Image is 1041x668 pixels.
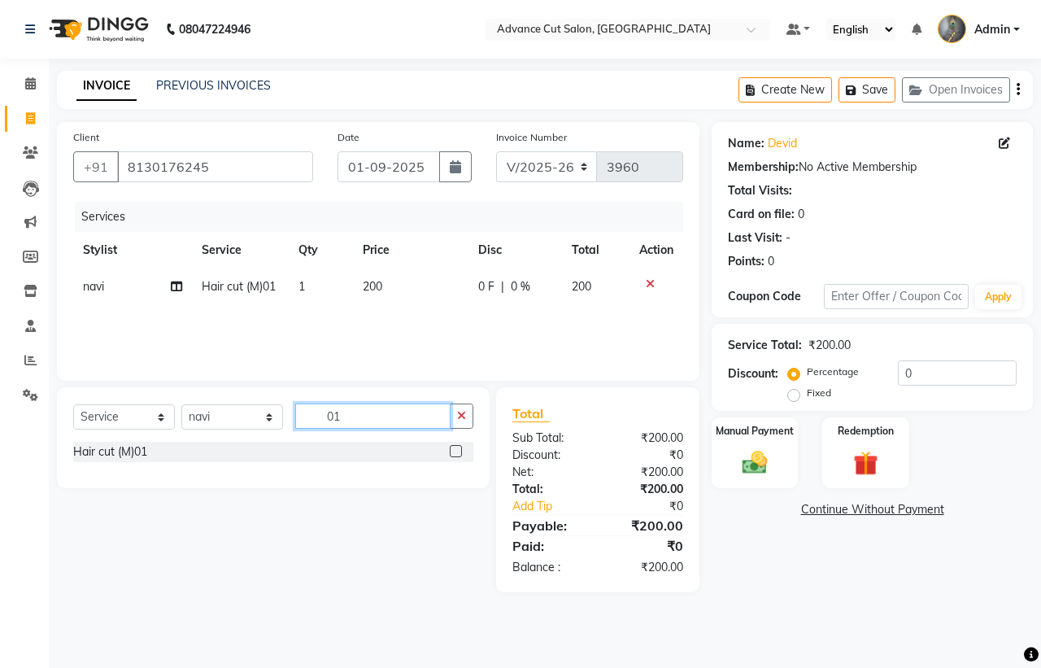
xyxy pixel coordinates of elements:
[728,253,764,270] div: Points:
[734,448,775,477] img: _cash.svg
[728,337,802,354] div: Service Total:
[75,202,695,232] div: Services
[179,7,250,52] b: 08047224946
[974,21,1010,38] span: Admin
[478,278,494,295] span: 0 F
[846,448,886,479] img: _gift.svg
[202,279,276,294] span: Hair cut (M)01
[715,501,1030,518] a: Continue Without Payment
[500,481,598,498] div: Total:
[728,159,799,176] div: Membership:
[298,279,305,294] span: 1
[83,279,104,294] span: navi
[838,77,895,103] button: Save
[728,365,778,382] div: Discount:
[338,130,359,145] label: Date
[728,182,792,199] div: Total Visits:
[824,284,969,309] input: Enter Offer / Coupon Code
[614,498,695,515] div: ₹0
[798,206,804,223] div: 0
[468,232,562,269] th: Disc
[728,159,1017,176] div: No Active Membership
[501,278,504,295] span: |
[598,464,695,481] div: ₹200.00
[728,206,795,223] div: Card on file:
[598,447,695,464] div: ₹0
[902,77,1010,103] button: Open Invoices
[598,559,695,576] div: ₹200.00
[629,232,683,269] th: Action
[73,130,99,145] label: Client
[295,404,451,429] input: Search or Scan
[728,135,764,152] div: Name:
[807,365,859,379] label: Percentage
[500,464,598,481] div: Net:
[938,15,966,43] img: Admin
[807,386,831,400] label: Fixed
[768,253,774,270] div: 0
[41,7,153,52] img: logo
[838,424,894,439] label: Redemption
[562,232,629,269] th: Total
[598,430,695,447] div: ₹200.00
[289,232,353,269] th: Qty
[511,278,530,295] span: 0 %
[512,405,550,422] span: Total
[73,443,147,461] div: Hair cut (M)01
[728,288,824,305] div: Coupon Code
[598,536,695,556] div: ₹0
[500,447,598,464] div: Discount:
[728,229,782,247] div: Last Visit:
[738,77,832,103] button: Create New
[363,279,382,294] span: 200
[975,285,1021,309] button: Apply
[496,130,567,145] label: Invoice Number
[598,481,695,498] div: ₹200.00
[716,424,794,439] label: Manual Payment
[808,337,851,354] div: ₹200.00
[786,229,791,247] div: -
[76,72,137,101] a: INVOICE
[500,498,614,515] a: Add Tip
[500,536,598,556] div: Paid:
[73,151,119,182] button: +91
[572,279,591,294] span: 200
[353,232,468,269] th: Price
[768,135,797,152] a: Devid
[73,232,192,269] th: Stylist
[500,516,598,535] div: Payable:
[156,78,271,93] a: PREVIOUS INVOICES
[192,232,289,269] th: Service
[500,559,598,576] div: Balance :
[598,516,695,535] div: ₹200.00
[500,430,598,447] div: Sub Total:
[117,151,313,182] input: Search by Name/Mobile/Email/Code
